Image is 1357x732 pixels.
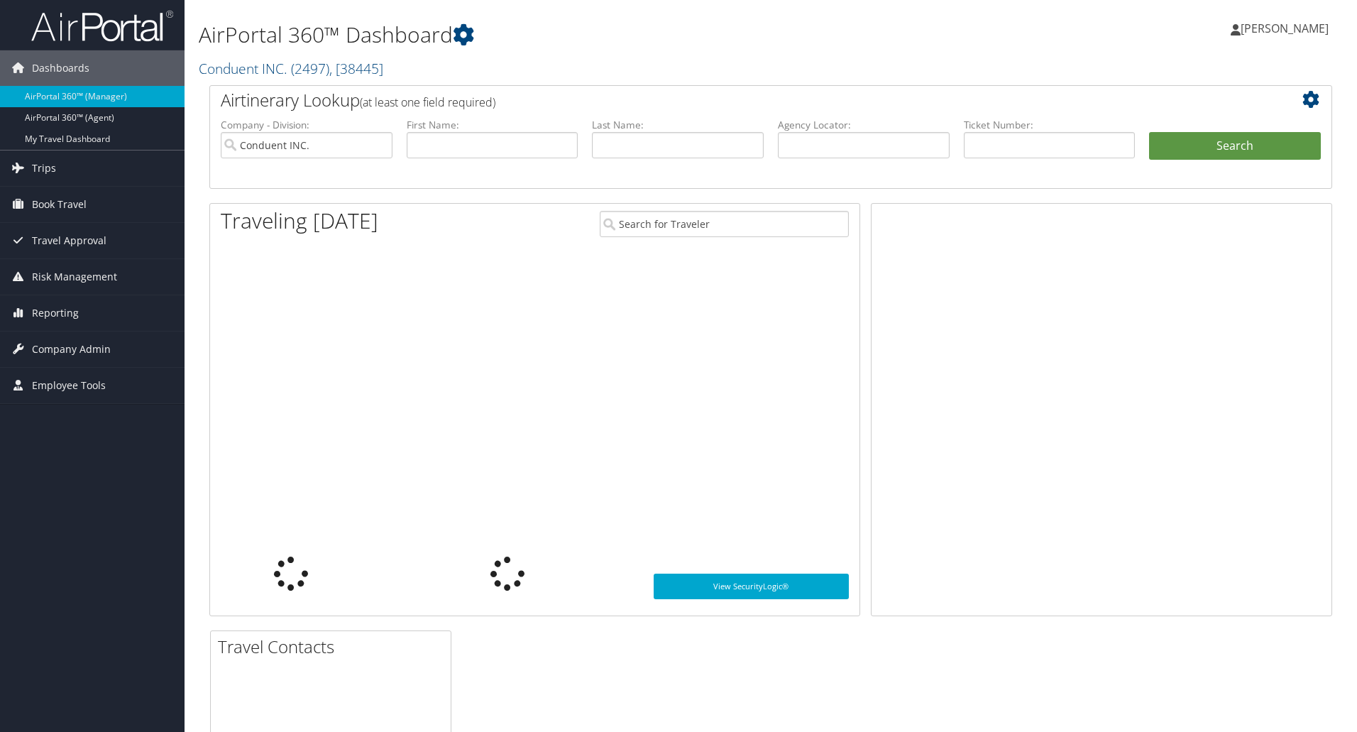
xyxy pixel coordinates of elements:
[291,59,329,78] span: ( 2497 )
[32,259,117,295] span: Risk Management
[221,206,378,236] h1: Traveling [DATE]
[600,211,849,237] input: Search for Traveler
[32,368,106,403] span: Employee Tools
[32,187,87,222] span: Book Travel
[407,118,578,132] label: First Name:
[221,118,392,132] label: Company - Division:
[1241,21,1329,36] span: [PERSON_NAME]
[31,9,173,43] img: airportal-logo.png
[1231,7,1343,50] a: [PERSON_NAME]
[592,118,764,132] label: Last Name:
[329,59,383,78] span: , [ 38445 ]
[964,118,1136,132] label: Ticket Number:
[199,20,962,50] h1: AirPortal 360™ Dashboard
[32,332,111,367] span: Company Admin
[221,88,1227,112] h2: Airtinerary Lookup
[32,223,106,258] span: Travel Approval
[199,59,383,78] a: Conduent INC.
[778,118,950,132] label: Agency Locator:
[218,635,451,659] h2: Travel Contacts
[32,50,89,86] span: Dashboards
[654,574,849,599] a: View SecurityLogic®
[1149,132,1321,160] button: Search
[32,151,56,186] span: Trips
[360,94,495,110] span: (at least one field required)
[32,295,79,331] span: Reporting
